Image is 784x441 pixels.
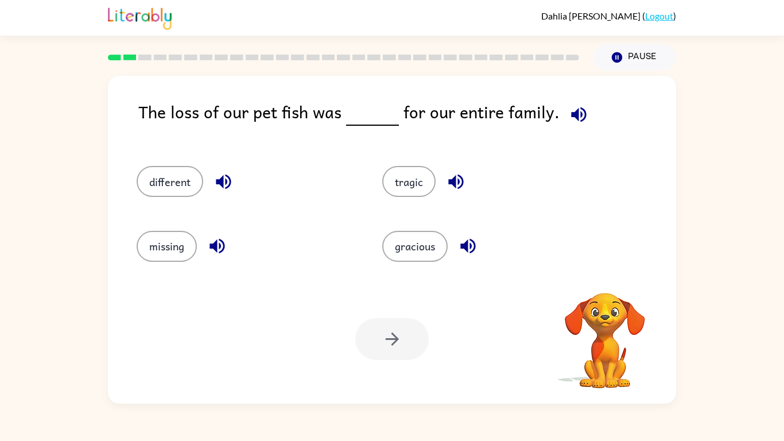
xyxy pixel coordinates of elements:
div: ( ) [541,10,676,21]
span: Dahlia [PERSON_NAME] [541,10,642,21]
button: different [137,166,203,197]
button: gracious [382,231,448,262]
div: The loss of our pet fish was for our entire family. [138,99,676,143]
a: Logout [645,10,673,21]
video: Your browser must support playing .mp4 files to use Literably. Please try using another browser. [548,275,662,390]
button: Pause [593,44,676,71]
img: Literably [108,5,172,30]
button: tragic [382,166,436,197]
button: missing [137,231,197,262]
